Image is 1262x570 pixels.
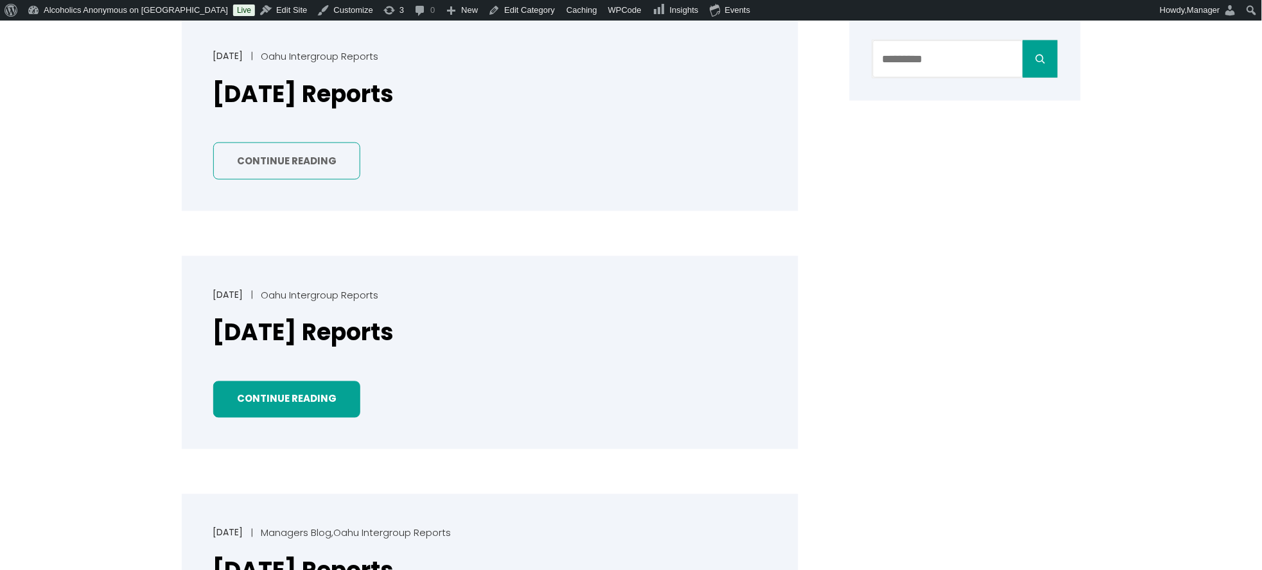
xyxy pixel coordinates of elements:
[213,288,243,301] a: [DATE]
[261,49,379,63] a: Oahu Intergroup Reports
[1188,5,1220,15] span: Manager
[261,288,379,302] a: Oahu Intergroup Reports
[213,526,243,539] a: [DATE]
[332,526,334,540] span: ,
[213,49,243,62] a: [DATE]
[213,142,361,180] a: Continue Reading
[213,381,361,419] a: Continue Reading
[334,526,451,540] a: Oahu Intergroup Reports
[670,5,699,15] span: Insights
[233,4,255,16] a: Live
[261,526,332,540] a: Managers Blog
[1023,40,1058,78] button: Search
[213,318,394,349] a: [DATE] Reports
[213,79,394,110] a: [DATE] Reports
